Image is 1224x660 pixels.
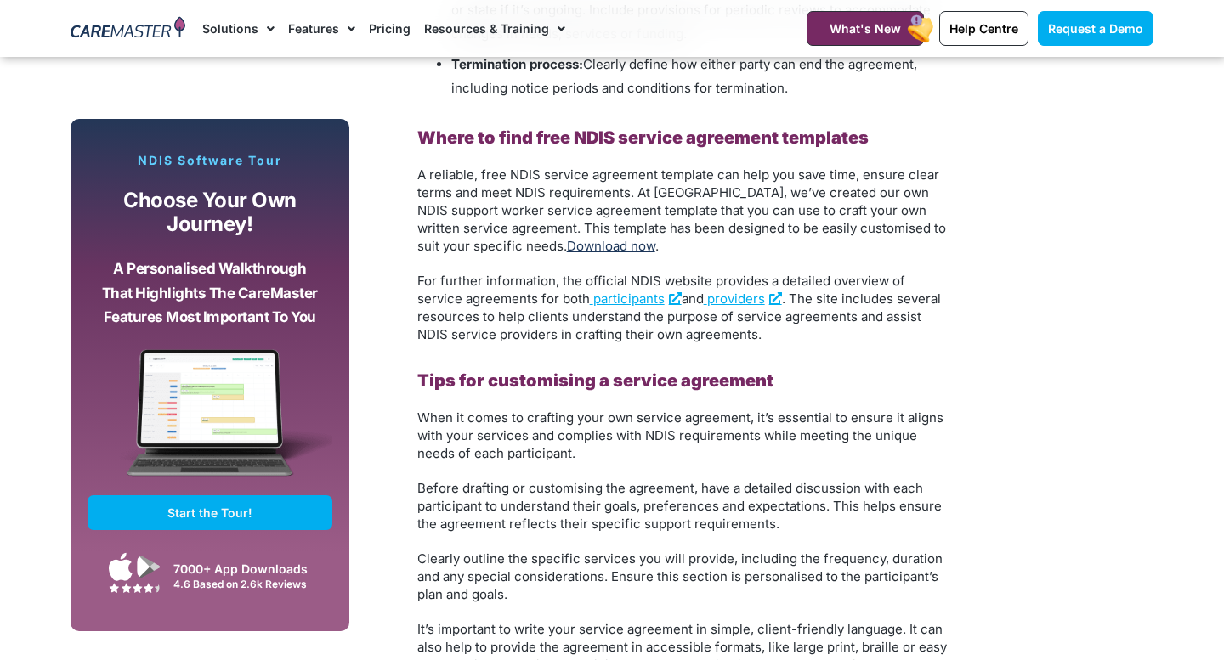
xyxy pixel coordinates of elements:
span: What's New [830,21,901,36]
span: Before drafting or customising the agreement, have a detailed discussion with each participant to... [417,480,942,532]
img: CareMaster Software Mockup on Screen [88,349,332,495]
span: Help Centre [949,21,1018,36]
span: participants [593,291,665,307]
span: For further information, the official NDIS website provides a detailed overview of service agreem... [417,273,905,307]
p: A personalised walkthrough that highlights the CareMaster features most important to you [100,257,320,330]
a: What's New [807,11,924,46]
div: 4.6 Based on 2.6k Reviews [173,578,324,590]
span: . The site includes several resources to help clients understand the purpose of service agreement... [417,291,941,342]
b: Tips for customising a service agreement [417,370,773,391]
a: participants [590,291,682,307]
img: Google Play App Icon [137,554,161,579]
a: Request a Demo [1038,11,1153,46]
p: NDIS Software Tour [88,153,332,168]
b: Termination process: [451,56,583,72]
span: Clearly outline the specific services you will provide, including the frequency, duration and any... [417,550,943,602]
img: Google Play Store App Review Stars [109,583,160,593]
span: A reliable, free NDIS service agreement template can help you save time, ensure clear terms and m... [417,166,946,254]
a: providers [704,291,782,307]
span: and [682,291,704,307]
div: 7000+ App Downloads [173,560,324,578]
a: Start the Tour! [88,495,332,530]
a: Download now [567,238,655,254]
img: CareMaster Logo [71,16,185,42]
span: providers [707,291,765,307]
a: Help Centre [939,11,1028,46]
span: Request a Demo [1048,21,1143,36]
b: Where to find free NDIS service agreement templates [417,127,869,148]
span: When it comes to crafting your own service agreement, it’s essential to ensure it aligns with you... [417,409,943,461]
p: Choose your own journey! [100,189,320,237]
span: Start the Tour! [167,505,252,520]
img: Apple App Store Icon [109,552,133,581]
